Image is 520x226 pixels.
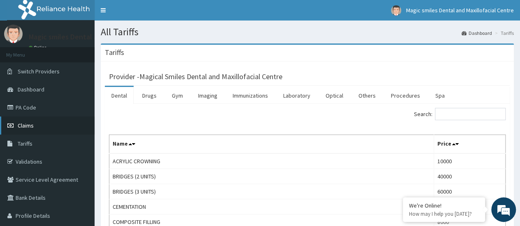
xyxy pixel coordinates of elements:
p: How may I help you today? [409,210,479,217]
a: Procedures [384,87,427,104]
td: CEMENTATION [109,199,434,215]
td: 10000 [434,153,506,169]
p: Magic smiles Dental and Maxillofacial Centre [29,33,171,41]
td: 40000 [434,169,506,184]
span: Claims [18,122,34,129]
td: ACRYLIC CROWNING [109,153,434,169]
a: Gym [165,87,190,104]
th: Name [109,135,434,154]
img: User Image [391,5,401,16]
a: Dental [105,87,134,104]
span: Dashboard [18,86,44,93]
td: BRIDGES (2 UNITS) [109,169,434,184]
a: Online [29,45,49,50]
a: Dashboard [462,30,492,37]
span: Magic smiles Dental and Maxillofacial Centre [406,7,514,14]
a: Laboratory [277,87,317,104]
a: Spa [429,87,451,104]
th: Price [434,135,506,154]
a: Drugs [136,87,163,104]
td: BRIDGES (3 UNITS) [109,184,434,199]
span: Tariffs [18,140,32,147]
h3: Tariffs [105,49,124,56]
h1: All Tariffs [101,27,514,37]
div: We're Online! [409,202,479,209]
a: Imaging [192,87,224,104]
img: User Image [4,25,23,43]
a: Immunizations [226,87,275,104]
input: Search: [435,108,506,120]
span: Switch Providers [18,68,60,75]
a: Optical [319,87,350,104]
td: 60000 [434,184,506,199]
label: Search: [414,108,506,120]
h3: Provider - Magical Smiles Dental and Maxillofacial Centre [109,73,282,80]
li: Tariffs [493,30,514,37]
a: Others [352,87,382,104]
